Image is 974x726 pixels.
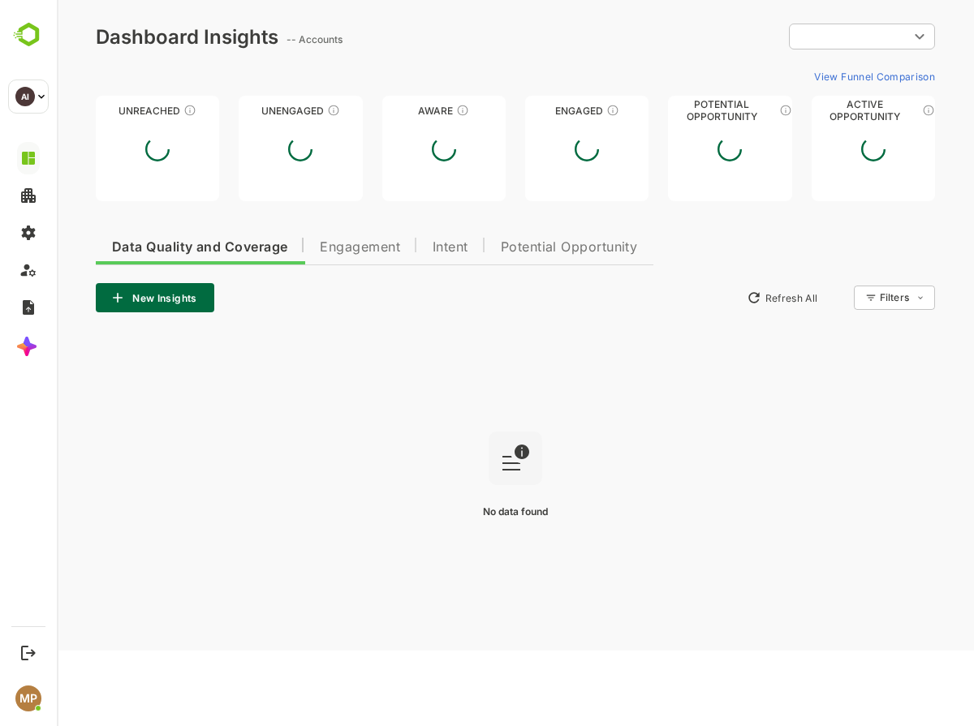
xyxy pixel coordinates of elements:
[325,105,449,117] div: Aware
[426,505,491,518] span: No data found
[821,283,878,312] div: Filters
[468,105,592,117] div: Engaged
[55,241,231,254] span: Data Quality and Coverage
[399,104,412,117] div: These accounts have just entered the buying cycle and need further nurturing
[444,241,581,254] span: Potential Opportunity
[722,104,735,117] div: These accounts are MQAs and can be passed on to Inside Sales
[755,105,878,117] div: Active Opportunity
[230,33,291,45] ag: -- Accounts
[39,105,162,117] div: Unreached
[263,241,343,254] span: Engagement
[15,87,35,106] div: AI
[549,104,562,117] div: These accounts are warm, further nurturing would qualify them to MQAs
[39,25,222,49] div: Dashboard Insights
[127,104,140,117] div: These accounts have not been engaged with for a defined time period
[865,104,878,117] div: These accounts have open opportunities which might be at any of the Sales Stages
[17,642,39,664] button: Logout
[39,283,157,312] button: New Insights
[611,105,735,117] div: Potential Opportunity
[15,685,41,711] div: MP
[376,241,412,254] span: Intent
[8,19,50,50] img: BambooboxLogoMark.f1c84d78b4c51b1a7b5f700c9845e183.svg
[751,63,878,89] button: View Funnel Comparison
[182,105,305,117] div: Unengaged
[823,291,852,303] div: Filters
[732,22,878,51] div: ​
[683,285,768,311] button: Refresh All
[270,104,283,117] div: These accounts have not shown enough engagement and need nurturing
